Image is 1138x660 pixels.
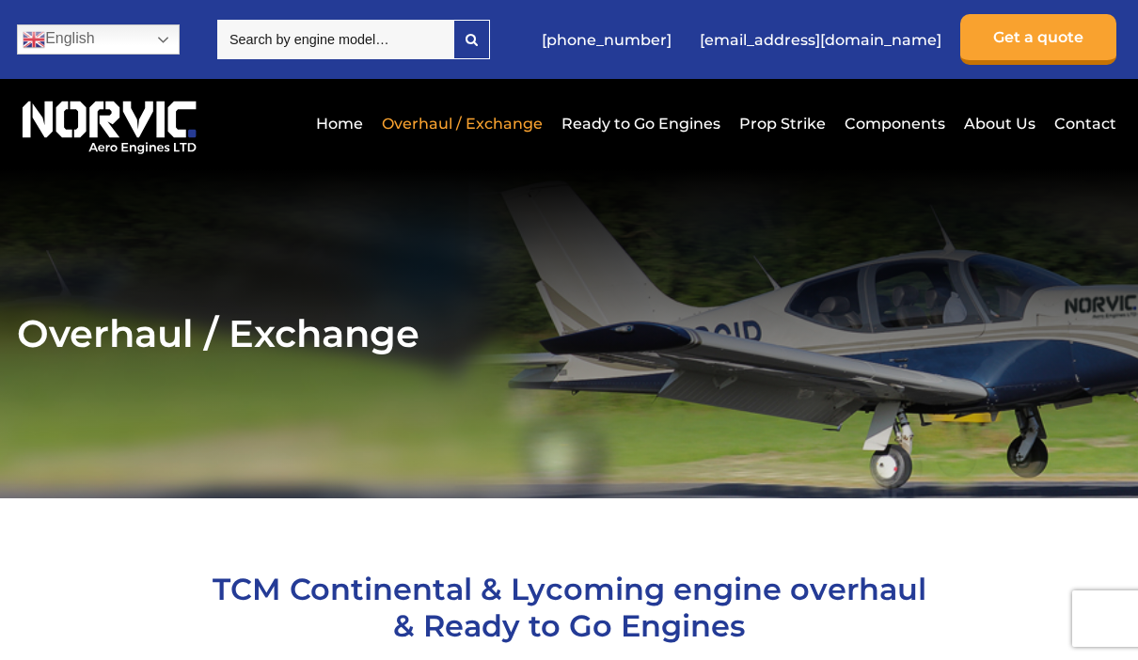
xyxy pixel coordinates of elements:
[735,101,830,147] a: Prop Strike
[557,101,725,147] a: Ready to Go Engines
[959,101,1040,147] a: About Us
[1050,101,1116,147] a: Contact
[960,14,1116,65] a: Get a quote
[17,24,180,55] a: English
[690,17,951,63] a: [EMAIL_ADDRESS][DOMAIN_NAME]
[377,101,547,147] a: Overhaul / Exchange
[17,310,1121,356] h2: Overhaul / Exchange
[532,17,681,63] a: [PHONE_NUMBER]
[311,101,368,147] a: Home
[840,101,950,147] a: Components
[217,20,453,59] input: Search by engine model…
[17,93,201,155] img: Norvic Aero Engines logo
[213,571,926,644] span: TCM Continental & Lycoming engine overhaul & Ready to Go Engines
[23,28,45,51] img: en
